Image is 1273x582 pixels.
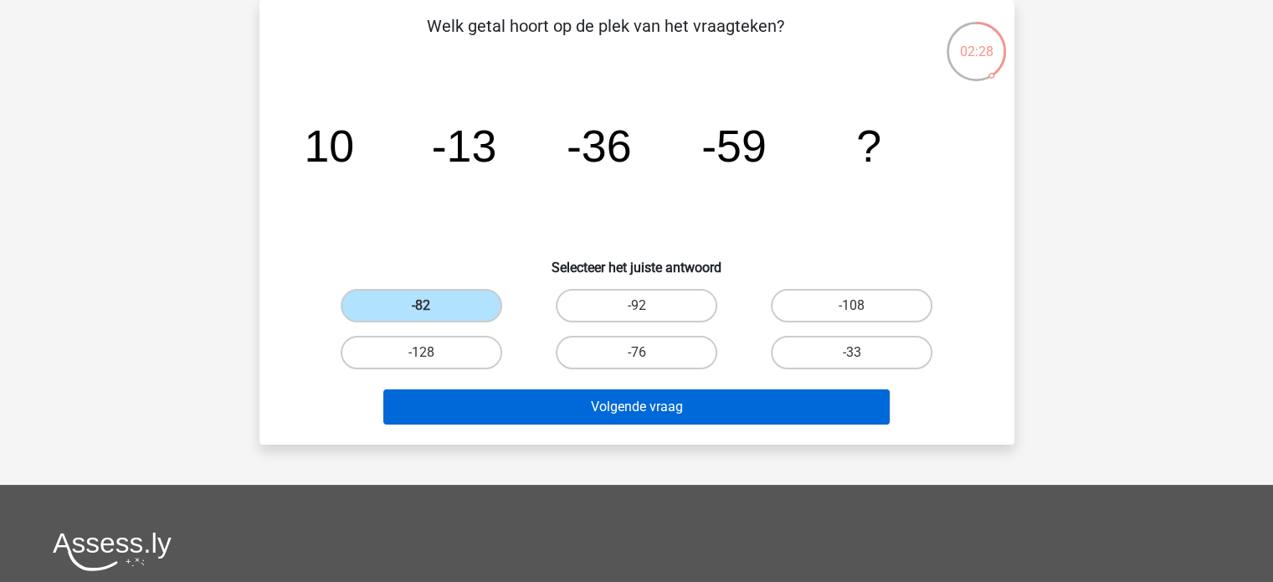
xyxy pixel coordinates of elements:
[304,121,354,171] tspan: 10
[701,121,767,171] tspan: -59
[286,246,988,276] h6: Selecteer het juiste antwoord
[556,289,717,322] label: -92
[286,13,925,64] p: Welk getal hoort op de plek van het vraagteken?
[856,121,881,171] tspan: ?
[945,20,1008,62] div: 02:28
[341,336,502,369] label: -128
[771,336,932,369] label: -33
[566,121,631,171] tspan: -36
[771,289,932,322] label: -108
[341,289,502,322] label: -82
[383,389,890,425] button: Volgende vraag
[431,121,496,171] tspan: -13
[556,336,717,369] label: -76
[53,532,172,571] img: Assessly logo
